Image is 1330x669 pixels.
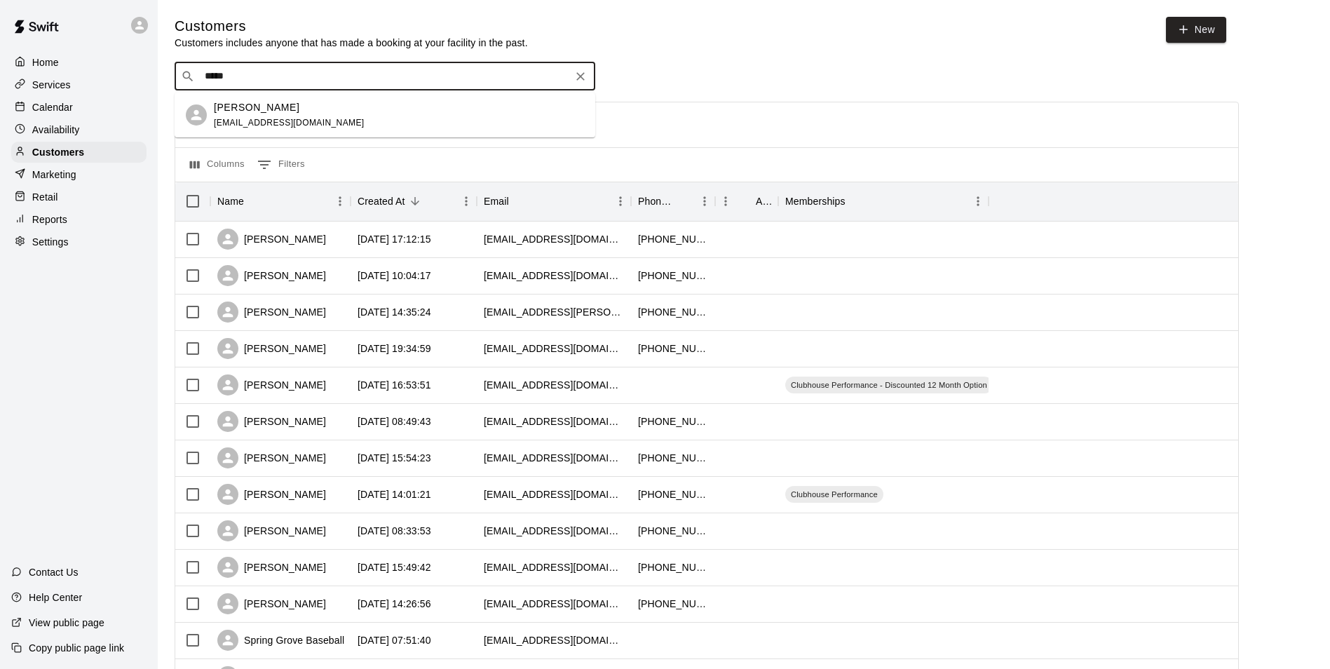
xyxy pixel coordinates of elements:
[484,232,624,246] div: dpoole4183@aol.com
[217,265,326,286] div: [PERSON_NAME]
[358,414,431,428] div: 2025-09-04 08:49:43
[456,191,477,212] button: Menu
[11,74,147,95] a: Services
[358,451,431,465] div: 2025-08-25 15:54:23
[484,560,624,574] div: cndthatcher@yahoo.com
[785,182,846,221] div: Memberships
[186,104,207,126] div: Piper Stank
[358,487,431,501] div: 2025-08-25 14:01:21
[217,557,326,578] div: [PERSON_NAME]
[638,342,708,356] div: +17179911303
[484,378,624,392] div: john5717@aol.com
[217,484,326,505] div: [PERSON_NAME]
[217,520,326,541] div: [PERSON_NAME]
[32,78,71,92] p: Services
[405,191,425,211] button: Sort
[638,414,708,428] div: +17179169291
[217,229,326,250] div: [PERSON_NAME]
[694,191,715,212] button: Menu
[186,154,248,176] button: Select columns
[358,232,431,246] div: 2025-09-16 17:12:15
[32,55,59,69] p: Home
[244,191,264,211] button: Sort
[484,182,509,221] div: Email
[32,190,58,204] p: Retail
[785,377,993,393] div: Clubhouse Performance - Discounted 12 Month Option
[217,302,326,323] div: [PERSON_NAME]
[217,411,326,432] div: [PERSON_NAME]
[11,164,147,185] a: Marketing
[11,52,147,73] a: Home
[638,232,708,246] div: +16033967627
[638,182,674,221] div: Phone Number
[175,17,528,36] h5: Customers
[778,182,989,221] div: Memberships
[214,118,365,128] span: [EMAIL_ADDRESS][DOMAIN_NAME]
[477,182,631,221] div: Email
[217,182,244,221] div: Name
[846,191,865,211] button: Sort
[32,168,76,182] p: Marketing
[175,36,528,50] p: Customers includes anyone that has made a booking at your facility in the past.
[631,182,715,221] div: Phone Number
[484,269,624,283] div: mchickey14@gmail.com
[29,641,124,655] p: Copy public page link
[32,123,80,137] p: Availability
[217,338,326,359] div: [PERSON_NAME]
[358,524,431,538] div: 2025-08-17 08:33:53
[175,62,595,90] div: Search customers by name or email
[785,486,883,503] div: Clubhouse Performance
[785,379,993,391] span: Clubhouse Performance - Discounted 12 Month Option
[484,633,624,647] div: president@springgrovebaseball.com
[330,191,351,212] button: Menu
[358,342,431,356] div: 2025-09-08 19:34:59
[11,209,147,230] a: Reports
[11,97,147,118] a: Calendar
[638,269,708,283] div: +14109130138
[785,489,883,500] span: Clubhouse Performance
[638,487,708,501] div: +17174767527
[484,451,624,465] div: stopatnothing97@gmail.com
[32,100,73,114] p: Calendar
[358,305,431,319] div: 2025-09-14 14:35:24
[217,630,344,651] div: Spring Grove Baseball
[358,597,431,611] div: 2025-08-10 14:26:56
[254,154,308,176] button: Show filters
[571,67,590,86] button: Clear
[638,560,708,574] div: +17176824474
[32,145,84,159] p: Customers
[11,119,147,140] a: Availability
[509,191,529,211] button: Sort
[968,191,989,212] button: Menu
[358,560,431,574] div: 2025-08-13 15:49:42
[32,235,69,249] p: Settings
[11,187,147,208] a: Retail
[484,342,624,356] div: megan.gordon1515@yahoo.com
[715,191,736,212] button: Menu
[358,182,405,221] div: Created At
[358,269,431,283] div: 2025-09-15 10:04:17
[210,182,351,221] div: Name
[217,447,326,468] div: [PERSON_NAME]
[484,414,624,428] div: dctate913@gmail.com
[484,305,624,319] div: kara.altland@gmail.com
[638,451,708,465] div: +14432771787
[638,524,708,538] div: +14107908185
[484,524,624,538] div: liciamolz07@gmail.com
[358,378,431,392] div: 2025-09-04 16:53:51
[217,593,326,614] div: [PERSON_NAME]
[29,565,79,579] p: Contact Us
[214,100,299,115] p: [PERSON_NAME]
[351,182,477,221] div: Created At
[736,191,756,211] button: Sort
[610,191,631,212] button: Menu
[11,231,147,252] a: Settings
[358,633,431,647] div: 2025-08-08 07:51:40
